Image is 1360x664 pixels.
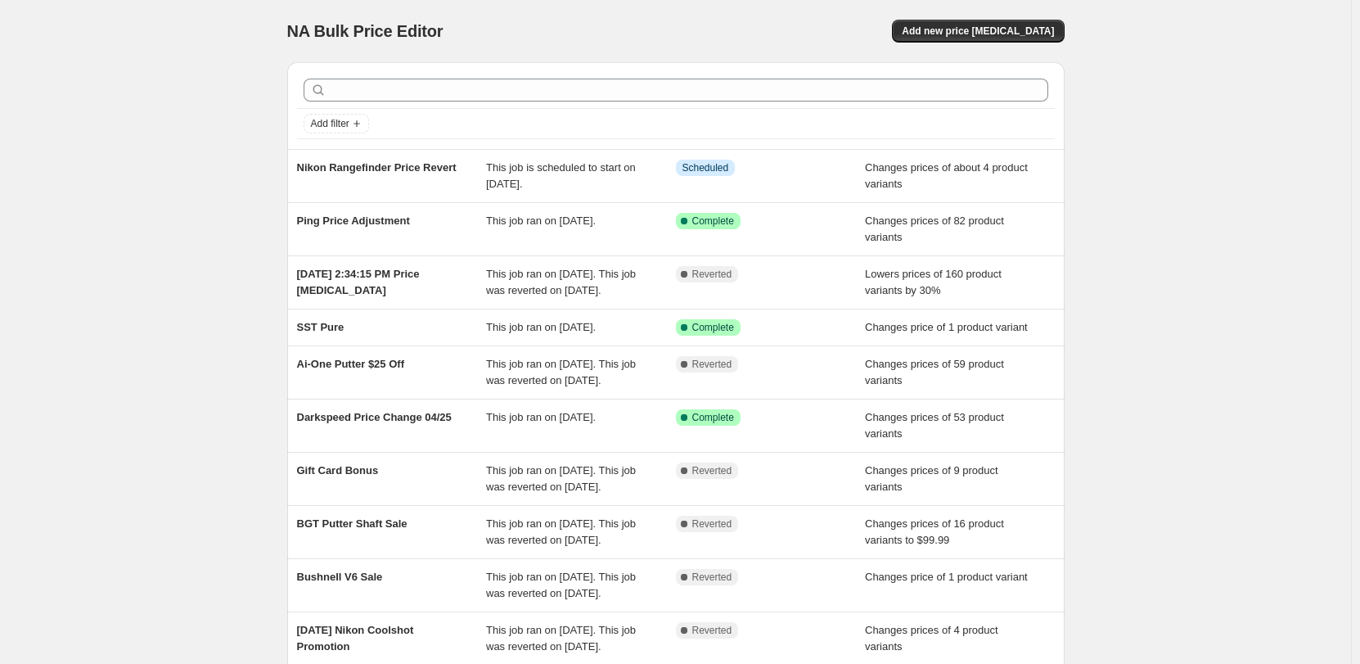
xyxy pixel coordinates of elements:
[486,517,636,546] span: This job ran on [DATE]. This job was reverted on [DATE].
[297,268,420,296] span: [DATE] 2:34:15 PM Price [MEDICAL_DATA]
[304,114,369,133] button: Add filter
[486,624,636,653] span: This job ran on [DATE]. This job was reverted on [DATE].
[865,321,1028,333] span: Changes price of 1 product variant
[865,624,998,653] span: Changes prices of 4 product variants
[692,517,732,531] span: Reverted
[297,464,379,477] span: Gift Card Bonus
[297,161,457,174] span: Nikon Rangefinder Price Revert
[297,624,414,653] span: [DATE] Nikon Coolshot Promotion
[692,215,734,228] span: Complete
[692,464,732,477] span: Reverted
[692,358,732,371] span: Reverted
[692,268,732,281] span: Reverted
[692,411,734,424] span: Complete
[486,268,636,296] span: This job ran on [DATE]. This job was reverted on [DATE].
[486,215,596,227] span: This job ran on [DATE].
[486,411,596,423] span: This job ran on [DATE].
[287,22,444,40] span: NA Bulk Price Editor
[865,464,998,493] span: Changes prices of 9 product variants
[297,215,410,227] span: Ping Price Adjustment
[297,321,345,333] span: SST Pure
[902,25,1054,38] span: Add new price [MEDICAL_DATA]
[892,20,1064,43] button: Add new price [MEDICAL_DATA]
[692,321,734,334] span: Complete
[486,161,636,190] span: This job is scheduled to start on [DATE].
[692,624,732,637] span: Reverted
[486,464,636,493] span: This job ran on [DATE]. This job was reverted on [DATE].
[865,161,1028,190] span: Changes prices of about 4 product variants
[865,411,1004,440] span: Changes prices of 53 product variants
[311,117,349,130] span: Add filter
[865,517,1004,546] span: Changes prices of 16 product variants to $99.99
[865,268,1002,296] span: Lowers prices of 160 product variants by 30%
[486,321,596,333] span: This job ran on [DATE].
[865,358,1004,386] span: Changes prices of 59 product variants
[692,571,732,584] span: Reverted
[297,571,383,583] span: Bushnell V6 Sale
[486,358,636,386] span: This job ran on [DATE]. This job was reverted on [DATE].
[297,358,404,370] span: Ai-One Putter $25 Off
[865,215,1004,243] span: Changes prices of 82 product variants
[865,571,1028,583] span: Changes price of 1 product variant
[297,517,408,530] span: BGT Putter Shaft Sale
[682,161,729,174] span: Scheduled
[297,411,452,423] span: Darkspeed Price Change 04/25
[486,571,636,599] span: This job ran on [DATE]. This job was reverted on [DATE].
